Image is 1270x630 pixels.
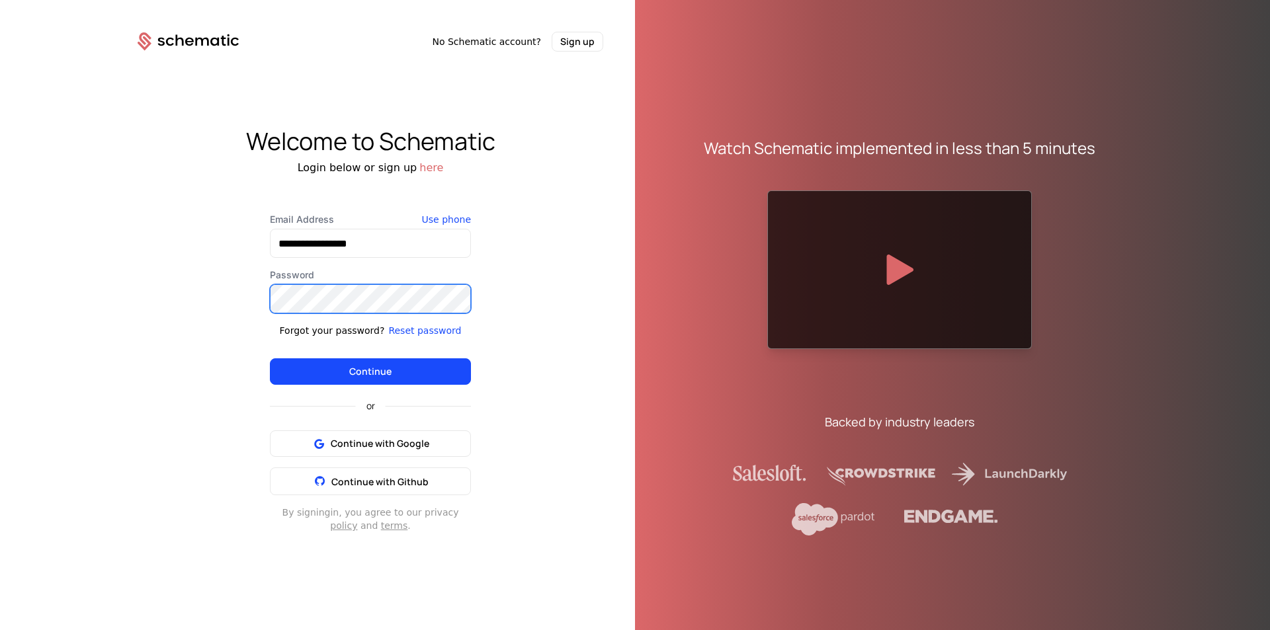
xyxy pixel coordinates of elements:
a: terms [381,520,408,531]
label: Password [270,268,471,282]
button: Use phone [422,213,471,226]
button: Sign up [552,32,603,52]
div: Backed by industry leaders [825,413,974,431]
span: Continue with Github [331,475,429,488]
button: Continue [270,358,471,385]
button: here [419,160,443,176]
button: Continue with Google [270,430,471,457]
span: No Schematic account? [432,35,541,48]
button: Continue with Github [270,467,471,495]
span: Continue with Google [331,437,429,450]
span: or [356,401,386,411]
label: Email Address [270,213,471,226]
div: By signing in , you agree to our privacy and . [270,506,471,532]
div: Login below or sign up [106,160,635,176]
div: Welcome to Schematic [106,128,635,155]
div: Watch Schematic implemented in less than 5 minutes [704,138,1095,159]
div: Forgot your password? [280,324,385,337]
button: Reset password [388,324,461,337]
a: policy [330,520,357,531]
